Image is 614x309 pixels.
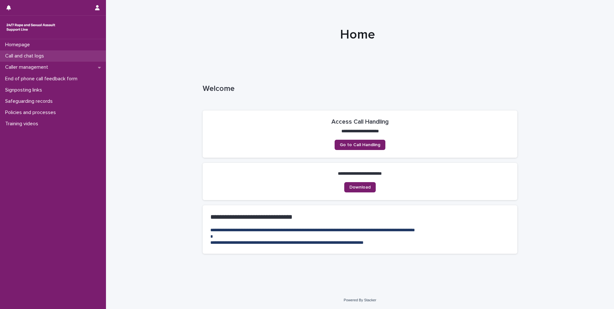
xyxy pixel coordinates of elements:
[3,98,58,104] p: Safeguarding records
[3,42,35,48] p: Homepage
[3,110,61,116] p: Policies and processes
[344,298,376,302] a: Powered By Stacker
[349,185,371,190] span: Download
[203,84,515,93] p: Welcome
[5,21,57,34] img: rhQMoQhaT3yELyF149Cw
[344,182,376,192] a: Download
[3,53,49,59] p: Call and chat logs
[340,143,380,147] span: Go to Call Handling
[3,87,47,93] p: Signposting links
[200,27,515,42] h1: Home
[3,76,83,82] p: End of phone call feedback form
[331,118,389,126] h2: Access Call Handling
[335,140,385,150] a: Go to Call Handling
[3,64,53,70] p: Caller management
[3,121,43,127] p: Training videos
